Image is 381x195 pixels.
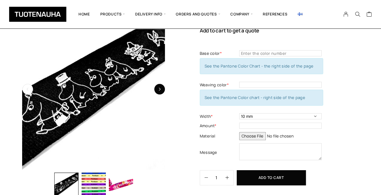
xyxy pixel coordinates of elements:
[239,50,322,56] input: Enter the color number
[95,5,130,24] span: Products
[130,5,171,24] span: Delivery info
[73,5,95,24] a: Home
[205,95,305,100] span: See the Pantone Color chart - right side of the page
[200,50,238,57] label: Base color
[352,12,363,17] button: Search
[205,63,313,69] span: See the Pantone Color Chart - the right side of the page
[200,28,368,33] p: Add to cart to get a quote
[13,9,174,170] img: Tuotenauha Kudottu nauha Muumit
[200,82,238,88] label: Weaving color
[237,170,306,185] button: Add to cart
[200,149,238,156] label: Message
[208,170,226,185] input: Qty
[200,113,238,120] label: Width
[171,5,225,24] span: Orders and quotes
[340,12,352,17] a: My Account
[200,133,238,139] label: Material
[200,123,238,129] label: Amount
[366,11,372,18] a: Cart
[298,12,302,16] img: Suomi
[9,7,66,22] img: Tuotenauha Oy
[225,5,258,24] span: Company
[258,5,292,24] a: References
